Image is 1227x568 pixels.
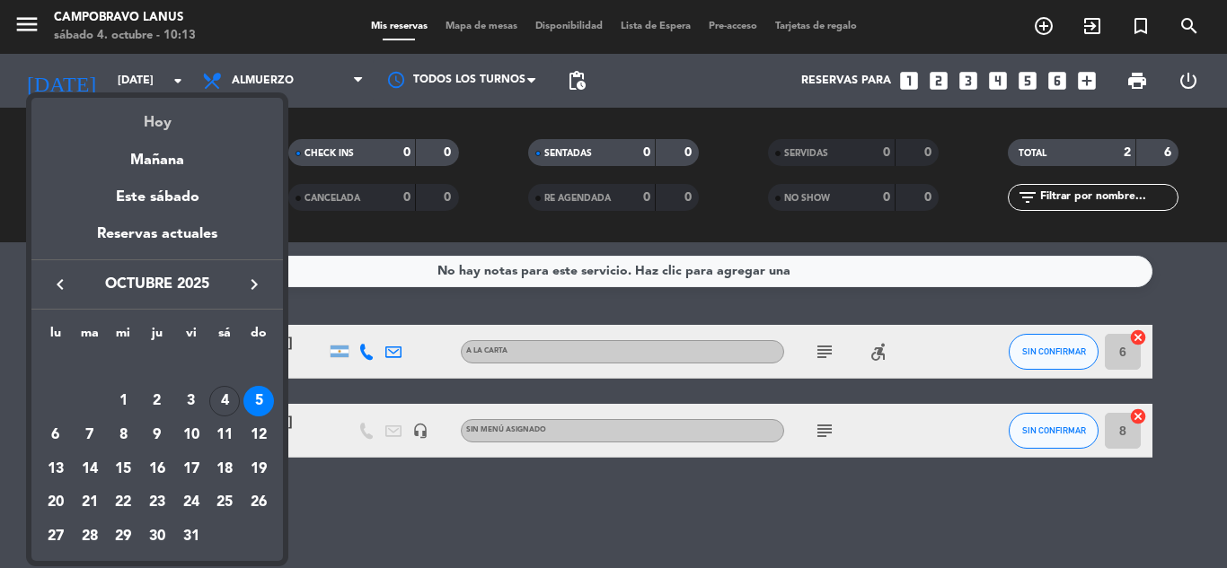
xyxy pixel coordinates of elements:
td: 11 de octubre de 2025 [208,418,243,452]
td: 9 de octubre de 2025 [140,418,174,452]
div: 11 [209,420,240,450]
div: 7 [75,420,105,450]
div: 17 [176,454,207,485]
td: 8 de octubre de 2025 [106,418,140,452]
div: 10 [176,420,207,450]
td: 4 de octubre de 2025 [208,385,243,419]
td: 12 de octubre de 2025 [242,418,276,452]
div: 31 [176,521,207,552]
td: 28 de octubre de 2025 [73,520,107,554]
td: 24 de octubre de 2025 [174,486,208,520]
td: 23 de octubre de 2025 [140,486,174,520]
div: 4 [209,386,240,416]
td: 16 de octubre de 2025 [140,452,174,486]
div: 8 [108,420,138,450]
div: 22 [108,488,138,519]
td: 25 de octubre de 2025 [208,486,243,520]
th: miércoles [106,323,140,351]
th: jueves [140,323,174,351]
td: 13 de octubre de 2025 [39,452,73,486]
td: 17 de octubre de 2025 [174,452,208,486]
td: 20 de octubre de 2025 [39,486,73,520]
div: 20 [40,488,71,519]
div: 9 [142,420,172,450]
div: 28 [75,521,105,552]
div: Mañana [31,135,283,172]
td: 26 de octubre de 2025 [242,486,276,520]
div: 25 [209,488,240,519]
button: keyboard_arrow_left [44,273,76,296]
div: 3 [176,386,207,416]
div: 29 [108,521,138,552]
div: 6 [40,420,71,450]
div: 27 [40,521,71,552]
th: lunes [39,323,73,351]
th: viernes [174,323,208,351]
td: 27 de octubre de 2025 [39,520,73,554]
div: 30 [142,521,172,552]
td: 3 de octubre de 2025 [174,385,208,419]
td: 7 de octubre de 2025 [73,418,107,452]
div: 15 [108,454,138,485]
i: keyboard_arrow_right [243,274,265,295]
td: 19 de octubre de 2025 [242,452,276,486]
div: 1 [108,386,138,416]
th: sábado [208,323,243,351]
div: Reservas actuales [31,223,283,259]
td: 1 de octubre de 2025 [106,385,140,419]
div: 16 [142,454,172,485]
th: martes [73,323,107,351]
div: 19 [243,454,274,485]
i: keyboard_arrow_left [49,274,71,295]
div: 12 [243,420,274,450]
td: 5 de octubre de 2025 [242,385,276,419]
div: 24 [176,488,207,519]
div: 2 [142,386,172,416]
td: 22 de octubre de 2025 [106,486,140,520]
div: Este sábado [31,172,283,223]
td: 2 de octubre de 2025 [140,385,174,419]
div: Hoy [31,98,283,135]
td: OCT. [39,351,276,385]
td: 30 de octubre de 2025 [140,520,174,554]
div: 26 [243,488,274,519]
div: 5 [243,386,274,416]
td: 21 de octubre de 2025 [73,486,107,520]
td: 31 de octubre de 2025 [174,520,208,554]
td: 29 de octubre de 2025 [106,520,140,554]
td: 10 de octubre de 2025 [174,418,208,452]
div: 23 [142,488,172,519]
div: 21 [75,488,105,519]
div: 14 [75,454,105,485]
span: octubre 2025 [76,273,238,296]
td: 14 de octubre de 2025 [73,452,107,486]
button: keyboard_arrow_right [238,273,270,296]
div: 18 [209,454,240,485]
td: 6 de octubre de 2025 [39,418,73,452]
td: 18 de octubre de 2025 [208,452,243,486]
th: domingo [242,323,276,351]
td: 15 de octubre de 2025 [106,452,140,486]
div: 13 [40,454,71,485]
